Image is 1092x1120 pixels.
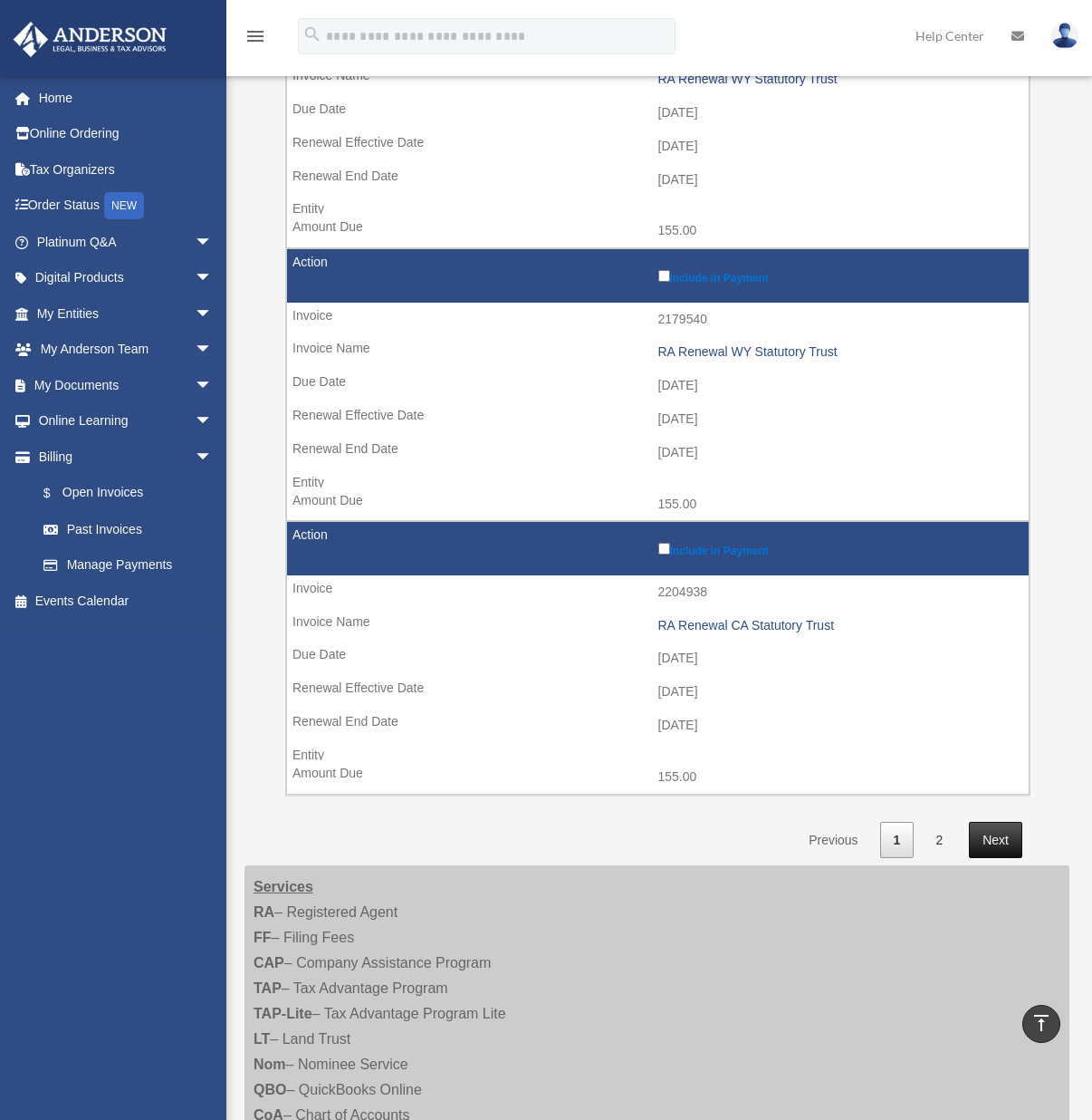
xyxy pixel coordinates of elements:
span: arrow_drop_down [195,367,231,404]
span: $ [53,482,62,505]
td: 155.00 [287,214,1029,248]
strong: Services [254,879,313,894]
input: Include in Payment [658,543,670,555]
td: 155.00 [287,760,1029,795]
strong: QBO [254,1082,286,1097]
td: [DATE] [287,709,1029,743]
strong: TAP [254,980,282,996]
td: [DATE] [287,130,1029,164]
td: [DATE] [287,163,1029,198]
a: Next [969,822,1022,859]
strong: RA [254,904,274,920]
span: arrow_drop_down [195,295,231,333]
span: arrow_drop_down [195,403,231,440]
a: Events Calendar [13,583,240,619]
a: $Open Invoices [25,475,222,512]
strong: Nom [254,1057,286,1072]
i: menu [244,25,266,47]
a: Online Learningarrow_drop_down [13,403,240,439]
td: 2179540 [287,303,1029,337]
div: RA Renewal WY Statutory Trust [658,72,1020,87]
td: [DATE] [287,642,1029,676]
input: Include in Payment [658,270,670,282]
a: My Documentsarrow_drop_down [13,367,240,403]
a: My Anderson Teamarrow_drop_down [13,332,240,368]
td: 2204938 [287,575,1029,610]
a: Billingarrow_drop_down [13,439,231,475]
a: Past Invoices [25,511,231,547]
a: Manage Payments [25,547,231,584]
img: User Pic [1051,23,1078,49]
strong: LT [254,1031,270,1047]
div: RA Renewal CA Statutory Trust [658,618,1020,633]
td: [DATE] [287,96,1029,130]
a: Previous [795,822,871,859]
a: Digital Productsarrow_drop_down [13,260,240,296]
td: [DATE] [287,369,1029,403]
a: Online Ordering [13,116,240,152]
span: arrow_drop_down [195,439,231,476]
a: menu [244,32,266,47]
strong: TAP-Lite [254,1006,312,1021]
a: Home [13,80,240,116]
span: arrow_drop_down [195,260,231,297]
label: Include in Payment [658,266,1020,285]
a: My Entitiesarrow_drop_down [13,295,240,332]
td: [DATE] [287,402,1029,437]
td: [DATE] [287,675,1029,710]
i: vertical_align_top [1030,1012,1052,1034]
a: Platinum Q&Aarrow_drop_down [13,224,240,260]
a: vertical_align_top [1022,1005,1060,1043]
span: arrow_drop_down [195,224,231,261]
span: arrow_drop_down [195,332,231,369]
a: 2 [922,822,956,859]
div: NEW [104,192,144,219]
img: Anderson Advisors Platinum Portal [8,22,172,57]
a: Tax Organizers [13,151,240,188]
strong: FF [254,930,272,945]
td: 155.00 [287,488,1029,522]
i: search [302,24,322,44]
strong: CAP [254,955,284,970]
a: Order StatusNEW [13,188,240,225]
a: 1 [880,822,915,859]
td: [DATE] [287,436,1029,470]
label: Include in Payment [658,539,1020,557]
div: RA Renewal WY Statutory Trust [658,344,1020,360]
